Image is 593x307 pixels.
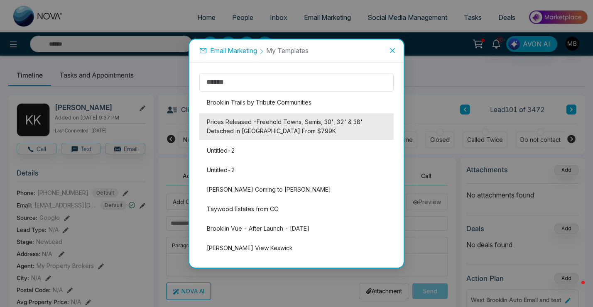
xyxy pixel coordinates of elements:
[199,94,394,111] li: Brooklin Trails by Tribute Communities
[565,279,585,299] iframe: Intercom live chat
[199,200,394,218] li: Taywood Estates from CC
[199,239,394,257] li: [PERSON_NAME] View Keswick
[199,161,394,179] li: Untitled-2
[389,47,396,54] span: close
[266,46,309,55] span: My Templates
[210,46,257,55] span: Email Marketing
[199,113,394,140] li: Prices Released -Freehold Towns, Semis, 30', 32' & 38' Detached in [GEOGRAPHIC_DATA] From $799K
[199,181,394,198] li: [PERSON_NAME] Coming to [PERSON_NAME]
[199,142,394,159] li: Untitled-2
[381,39,404,62] button: Close
[199,220,394,237] li: Brooklin Vue - After Launch - [DATE]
